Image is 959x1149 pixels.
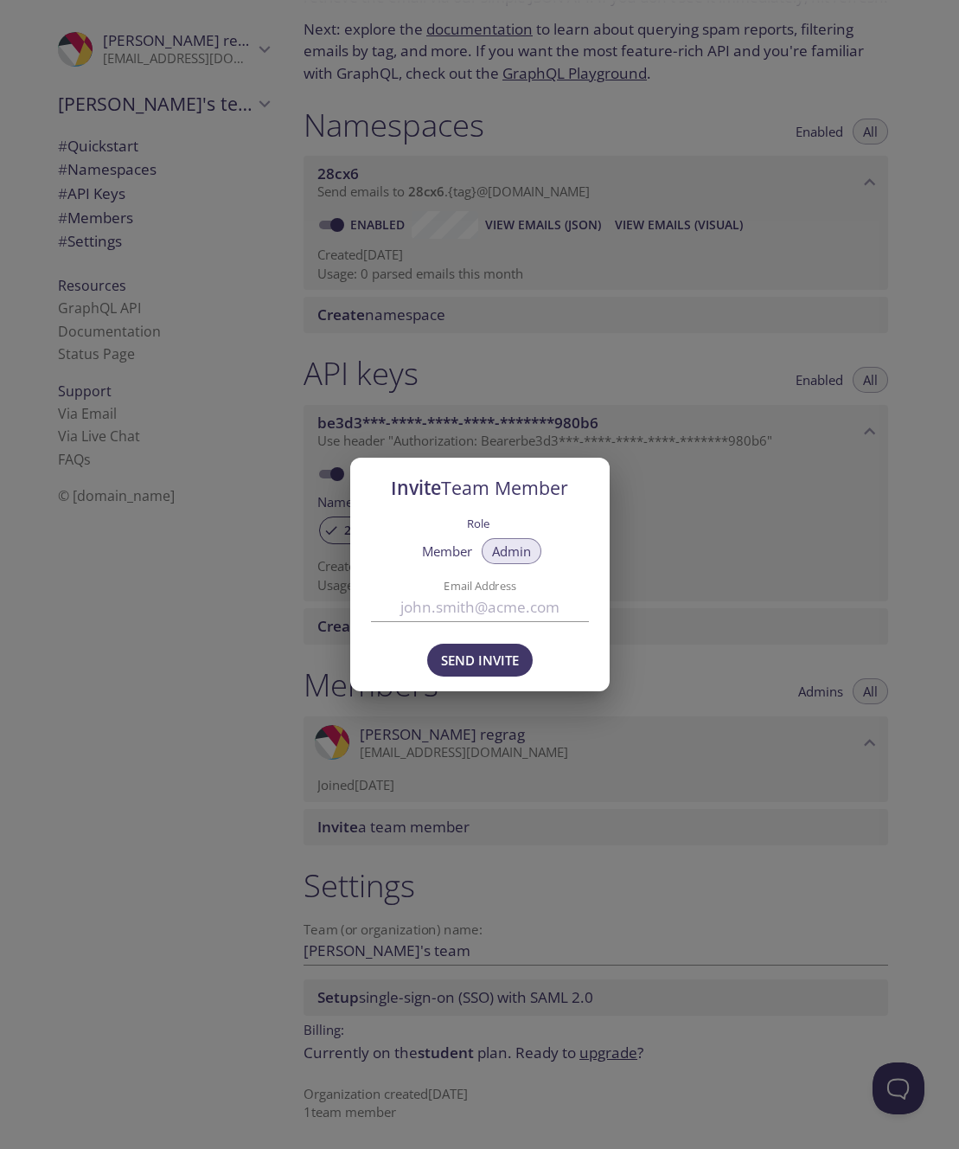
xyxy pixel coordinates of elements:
[427,644,533,677] button: Send Invite
[391,475,568,500] span: Invite
[371,593,589,621] input: john.smith@acme.com
[482,538,541,564] button: Admin
[441,475,568,500] span: Team Member
[467,511,489,534] label: Role
[412,538,483,564] button: Member
[441,649,519,671] span: Send Invite
[398,581,561,592] label: Email Address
